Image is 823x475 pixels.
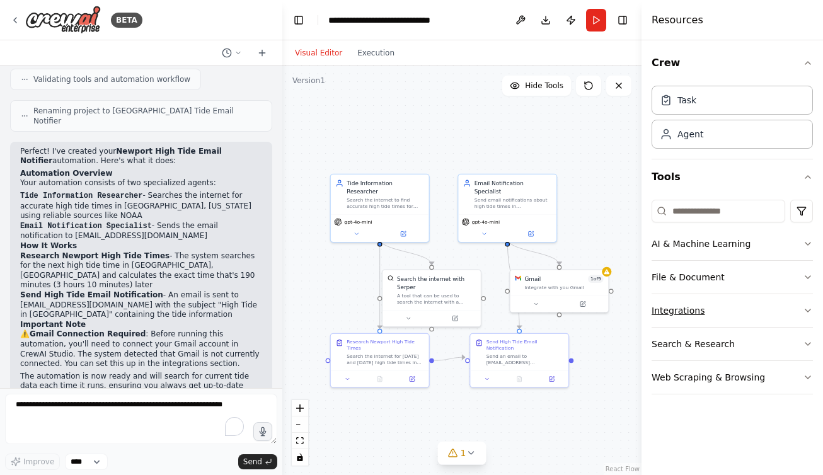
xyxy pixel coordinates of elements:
[347,180,424,195] div: Tide Information Researcher
[677,94,696,106] div: Task
[20,221,262,241] li: - Sends the email notification to [EMAIL_ADDRESS][DOMAIN_NAME]
[292,400,308,416] button: zoom in
[33,106,262,126] span: Renaming project to [GEOGRAPHIC_DATA] Tide Email Notifier
[588,275,604,283] span: Number of enabled actions
[20,192,142,200] code: Tide Information Researcher
[475,180,552,195] div: Email Notification Specialist
[397,292,476,305] div: A tool that can be used to search the internet with a search_query. Supports different search typ...
[20,290,163,299] strong: Send High Tide Email Notification
[217,45,247,60] button: Switch to previous chat
[330,333,430,388] div: Research Newport High Tide TimesSearch the internet for [DATE] and [DATE] high tide times in [GEO...
[20,191,262,221] li: - Searches the internet for accurate high tide times in [GEOGRAPHIC_DATA], [US_STATE] using relia...
[5,394,277,444] textarea: To enrich screen reader interactions, please activate Accessibility in Grammarly extension settings
[20,251,170,260] strong: Research Newport High Tide Times
[652,328,813,360] button: Search & Research
[20,147,222,166] strong: Newport High Tide Email Notifier
[381,229,426,239] button: Open in side panel
[238,454,277,469] button: Send
[560,299,606,309] button: Open in side panel
[438,442,486,465] button: 1
[652,227,813,260] button: AI & Machine Learning
[292,400,308,466] div: React Flow controls
[243,457,262,467] span: Send
[677,128,703,140] div: Agent
[20,251,262,290] li: - The system searches for the next high tide time in [GEOGRAPHIC_DATA], [GEOGRAPHIC_DATA] and cal...
[515,275,521,281] img: Gmail
[23,457,54,467] span: Improve
[290,11,308,29] button: Hide left sidebar
[525,81,563,91] span: Hide Tools
[376,239,435,265] g: Edge from b256549a-c396-4d81-aeea-b9ba3fe1cdf9 to 7eaeceb3-7634-46e4-98fa-f52d6bfad52a
[111,13,142,28] div: BETA
[382,270,481,328] div: SerperDevToolSearch the internet with SerperA tool that can be used to search the internet with a...
[652,195,813,404] div: Tools
[330,174,430,243] div: Tide Information ResearcherSearch the internet to find accurate high tide times for [GEOGRAPHIC_D...
[652,45,813,81] button: Crew
[472,219,500,225] span: gpt-4o-mini
[20,241,77,250] strong: How It Works
[292,416,308,433] button: zoom out
[461,447,466,459] span: 1
[524,285,603,291] div: Integrate with you Gmail
[652,13,703,28] h4: Resources
[20,320,86,329] strong: Important Note
[344,219,372,225] span: gpt-4o-mini
[652,361,813,394] button: Web Scraping & Browsing
[398,374,425,384] button: Open in side panel
[502,374,536,384] button: No output available
[20,222,152,231] code: Email Notification Specialist
[538,374,565,384] button: Open in side panel
[20,169,112,178] strong: Automation Overview
[508,229,553,239] button: Open in side panel
[20,147,262,166] p: Perfect! I've created your automation. Here's what it does:
[509,270,609,313] div: GmailGmail1of9Integrate with you Gmail
[524,275,541,283] div: Gmail
[652,294,813,327] button: Integrations
[397,275,476,290] div: Search the internet with Serper
[287,45,350,60] button: Visual Editor
[5,454,60,470] button: Improve
[20,290,262,320] li: - An email is sent to [EMAIL_ADDRESS][DOMAIN_NAME] with the subject "High Tide in [GEOGRAPHIC_DAT...
[347,339,424,352] div: Research Newport High Tide Times
[652,81,813,159] div: Crew
[20,372,262,401] p: The automation is now ready and will search for current tide data each time it runs, ensuring you...
[614,11,631,29] button: Hide right sidebar
[292,433,308,449] button: fit view
[504,239,524,329] g: Edge from 2b8732da-cd6c-4ee1-9097-e4f0bb2188bd to d829249d-e9b7-4d2c-b0a1-d88f11e626d2
[475,197,552,209] div: Send email notifications about high tide times in [GEOGRAPHIC_DATA] to [EMAIL_ADDRESS][DOMAIN_NAM...
[434,353,465,365] g: Edge from 6af6cf35-3f3a-4cdf-93c3-3d0f968e23d8 to d829249d-e9b7-4d2c-b0a1-d88f11e626d2
[652,159,813,195] button: Tools
[33,74,190,84] span: Validating tools and automation workflow
[504,239,563,265] g: Edge from 2b8732da-cd6c-4ee1-9097-e4f0bb2188bd to 8682437a-85b0-4653-aaeb-3c4655e5c630
[328,14,464,26] nav: breadcrumb
[469,333,569,388] div: Send High Tide Email NotificationSend an email to [EMAIL_ADDRESS][DOMAIN_NAME] with the subject "...
[30,329,146,338] strong: Gmail Connection Required
[363,374,397,384] button: No output available
[20,178,262,188] p: Your automation consists of two specialized agents:
[432,314,478,323] button: Open in side panel
[606,466,640,472] a: React Flow attribution
[347,353,424,365] div: Search the internet for [DATE] and [DATE] high tide times in [GEOGRAPHIC_DATA], [US_STATE]. Look ...
[486,353,564,365] div: Send an email to [EMAIL_ADDRESS][DOMAIN_NAME] with the subject "High Tide in [GEOGRAPHIC_DATA]" a...
[20,329,262,369] p: ⚠️ : Before running this automation, you'll need to connect your Gmail account in CrewAI Studio. ...
[253,422,272,441] button: Click to speak your automation idea
[350,45,402,60] button: Execution
[25,6,101,34] img: Logo
[292,449,308,466] button: toggle interactivity
[388,275,394,281] img: SerperDevTool
[502,76,571,96] button: Hide Tools
[458,174,557,243] div: Email Notification SpecialistSend email notifications about high tide times in [GEOGRAPHIC_DATA] ...
[347,197,424,209] div: Search the internet to find accurate high tide times for [GEOGRAPHIC_DATA], [US_STATE], and calcu...
[376,239,384,329] g: Edge from b256549a-c396-4d81-aeea-b9ba3fe1cdf9 to 6af6cf35-3f3a-4cdf-93c3-3d0f968e23d8
[252,45,272,60] button: Start a new chat
[486,339,564,352] div: Send High Tide Email Notification
[652,261,813,294] button: File & Document
[292,76,325,86] div: Version 1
